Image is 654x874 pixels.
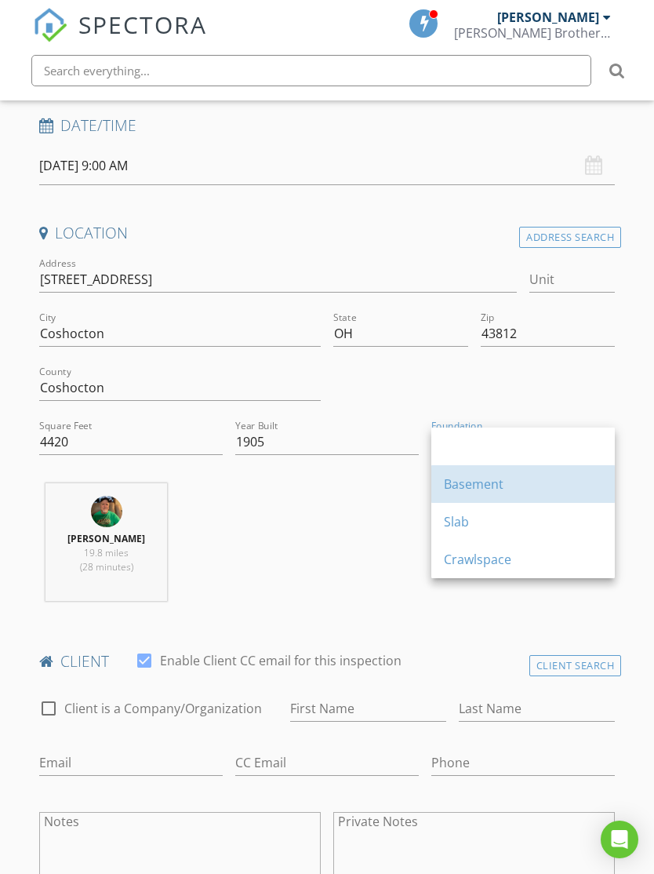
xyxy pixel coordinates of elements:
[39,147,616,185] input: Select date
[601,821,638,858] div: Open Intercom Messenger
[64,701,262,716] label: Client is a Company/Organization
[67,532,145,545] strong: [PERSON_NAME]
[39,115,616,136] h4: Date/Time
[39,651,616,672] h4: client
[80,560,133,574] span: (28 minutes)
[31,55,591,86] input: Search everything...
[519,227,621,248] div: Address Search
[444,512,602,531] div: Slab
[91,496,122,527] img: 31cde6f769154bd0920b1871cab16065.jpeg
[78,8,207,41] span: SPECTORA
[84,546,129,559] span: 19.8 miles
[160,653,401,668] label: Enable Client CC email for this inspection
[497,9,599,25] div: [PERSON_NAME]
[33,21,207,54] a: SPECTORA
[529,655,622,676] div: Client Search
[39,223,616,243] h4: Location
[454,25,611,41] div: Kistler Brothers Home Inspection Inc.
[444,550,602,569] div: Crawlspace
[444,475,602,493] div: Basement
[33,8,67,42] img: The Best Home Inspection Software - Spectora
